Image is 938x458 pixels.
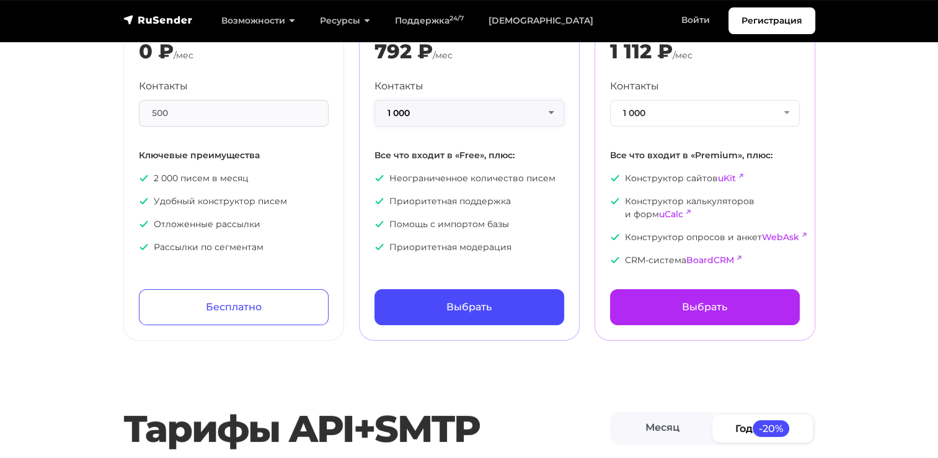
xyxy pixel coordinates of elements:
[139,196,149,206] img: icon-ok.svg
[659,209,683,220] a: uCalc
[762,231,799,243] a: WebAsk
[610,196,620,206] img: icon-ok.svg
[139,219,149,229] img: icon-ok.svg
[139,218,329,231] p: Отложенные рассылки
[686,254,734,266] a: BoardCRM
[139,149,329,162] p: Ключевые преимущества
[374,40,433,63] div: 792 ₽
[718,173,736,184] a: uKit
[374,195,564,208] p: Приоритетная поддержка
[610,173,620,183] img: icon-ok.svg
[476,8,606,34] a: [DEMOGRAPHIC_DATA]
[610,172,800,185] p: Конструктор сайтов
[374,100,564,127] button: 1 000
[728,7,815,34] a: Регистрация
[123,14,193,26] img: RuSender
[374,241,564,254] p: Приоритетная модерация
[374,149,564,162] p: Все что входит в «Free», плюс:
[139,195,329,208] p: Удобный конструктор писем
[610,255,620,265] img: icon-ok.svg
[610,232,620,242] img: icon-ok.svg
[613,415,713,442] a: Месяц
[209,8,308,34] a: Возможности
[610,149,800,162] p: Все что входит в «Premium», плюс:
[374,289,564,325] a: Выбрать
[374,79,423,94] label: Контакты
[139,242,149,252] img: icon-ok.svg
[610,289,800,325] a: Выбрать
[139,289,329,325] a: Бесплатно
[139,241,329,254] p: Рассылки по сегментам
[669,7,722,33] a: Войти
[374,242,384,252] img: icon-ok.svg
[123,406,610,451] h2: Тарифы API+SMTP
[374,173,384,183] img: icon-ok.svg
[139,172,329,185] p: 2 000 писем в месяц
[610,79,659,94] label: Контакты
[610,195,800,221] p: Конструктор калькуляторов и форм
[712,415,813,442] a: Год
[139,79,188,94] label: Контакты
[174,50,193,61] span: /мес
[374,172,564,185] p: Неограниченное количество писем
[753,420,790,437] span: -20%
[383,8,476,34] a: Поддержка24/7
[673,50,692,61] span: /мес
[374,219,384,229] img: icon-ok.svg
[610,100,800,127] button: 1 000
[610,40,673,63] div: 1 112 ₽
[433,50,453,61] span: /мес
[610,254,800,267] p: CRM-система
[139,40,174,63] div: 0 ₽
[139,173,149,183] img: icon-ok.svg
[374,218,564,231] p: Помощь с импортом базы
[308,8,383,34] a: Ресурсы
[610,231,800,244] p: Конструктор опросов и анкет
[449,14,464,22] sup: 24/7
[374,196,384,206] img: icon-ok.svg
